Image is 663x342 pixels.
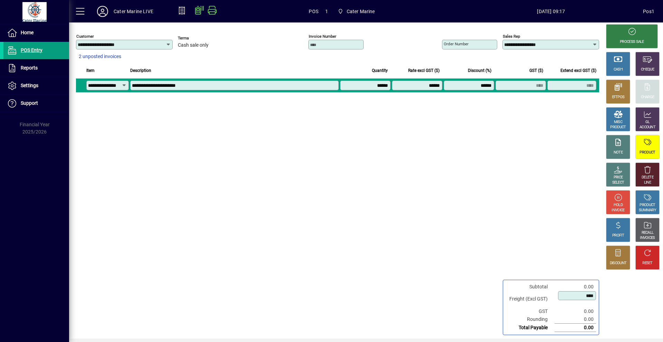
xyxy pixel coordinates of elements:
[3,95,69,112] a: Support
[640,235,655,241] div: INVOICES
[506,283,555,291] td: Subtotal
[506,291,555,307] td: Freight (Excl GST)
[309,34,336,39] mat-label: Invoice number
[506,307,555,315] td: GST
[3,24,69,41] a: Home
[612,95,625,100] div: EFTPOS
[620,39,644,45] div: PROCESS SALE
[178,43,209,48] span: Cash sale only
[642,261,653,266] div: RESET
[21,100,38,106] span: Support
[640,203,655,208] div: PRODUCT
[555,324,596,332] td: 0.00
[21,30,33,35] span: Home
[503,34,520,39] mat-label: Sales rep
[3,77,69,94] a: Settings
[612,233,624,238] div: PROFIT
[641,95,654,100] div: CHARGE
[21,83,38,88] span: Settings
[3,59,69,77] a: Reports
[506,315,555,324] td: Rounding
[644,180,651,185] div: LINE
[468,67,491,74] span: Discount (%)
[641,67,654,72] div: CHEQUE
[21,65,38,71] span: Reports
[643,6,654,17] div: Pos1
[610,261,626,266] div: DISCOUNT
[614,120,622,125] div: MISC
[639,208,656,213] div: SUMMARY
[178,36,219,40] span: Terms
[555,283,596,291] td: 0.00
[114,6,153,17] div: Cater Marine LIVE
[640,125,655,130] div: ACCOUNT
[529,67,543,74] span: GST ($)
[347,6,375,17] span: Cater Marine
[610,125,626,130] div: PRODUCT
[459,6,643,17] span: [DATE] 09:17
[444,41,469,46] mat-label: Order number
[325,6,328,17] span: 1
[506,324,555,332] td: Total Payable
[555,307,596,315] td: 0.00
[614,67,623,72] div: CASH
[614,150,623,155] div: NOTE
[335,5,378,18] span: Cater Marine
[645,120,650,125] div: GL
[372,67,388,74] span: Quantity
[612,180,624,185] div: SELECT
[130,67,151,74] span: Description
[642,175,653,180] div: DELETE
[642,230,654,235] div: RECALL
[76,50,124,63] button: 2 unposted invoices
[92,5,114,18] button: Profile
[79,53,121,60] span: 2 unposted invoices
[76,34,94,39] mat-label: Customer
[560,67,596,74] span: Extend excl GST ($)
[309,6,318,17] span: POS
[86,67,95,74] span: Item
[21,47,42,53] span: POS Entry
[640,150,655,155] div: PRODUCT
[555,315,596,324] td: 0.00
[614,175,623,180] div: PRICE
[408,67,440,74] span: Rate excl GST ($)
[614,203,623,208] div: HOLD
[612,208,624,213] div: INVOICE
